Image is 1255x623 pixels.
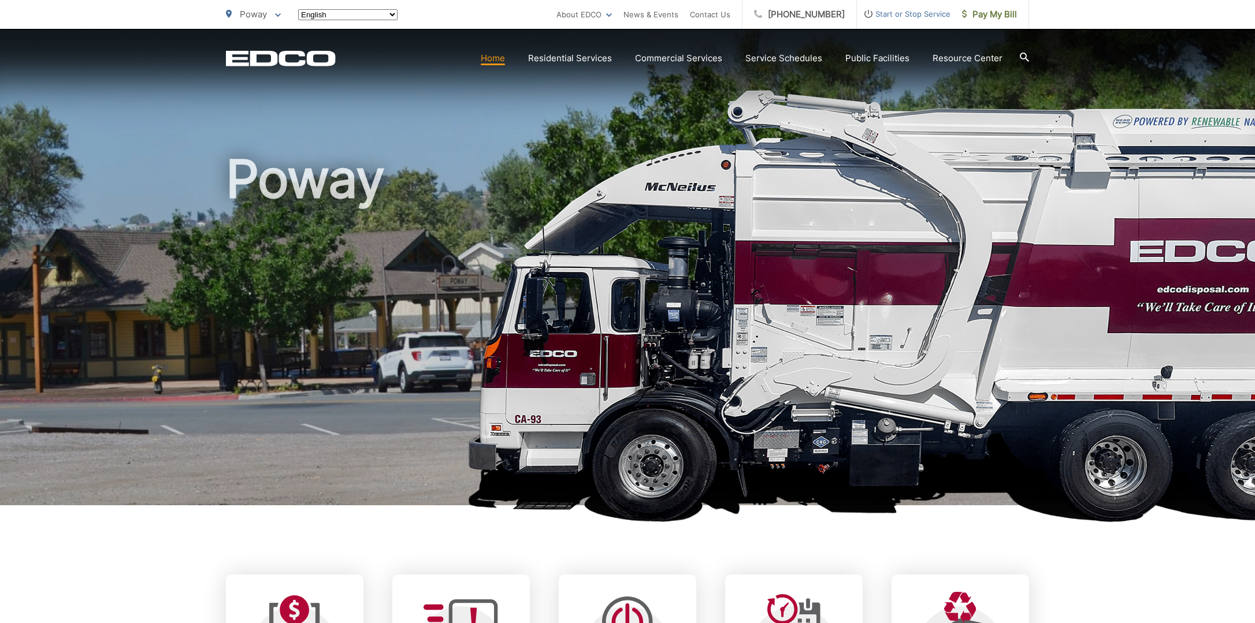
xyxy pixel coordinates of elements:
a: Contact Us [690,8,730,21]
span: Pay My Bill [962,8,1017,21]
a: About EDCO [556,8,612,21]
a: Service Schedules [745,51,822,65]
a: EDCD logo. Return to the homepage. [226,50,336,66]
a: Commercial Services [635,51,722,65]
a: Home [481,51,505,65]
span: Poway [240,9,267,20]
a: News & Events [623,8,678,21]
select: Select a language [298,9,398,20]
a: Residential Services [528,51,612,65]
h1: Poway [226,150,1029,516]
a: Resource Center [933,51,1002,65]
a: Public Facilities [845,51,909,65]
